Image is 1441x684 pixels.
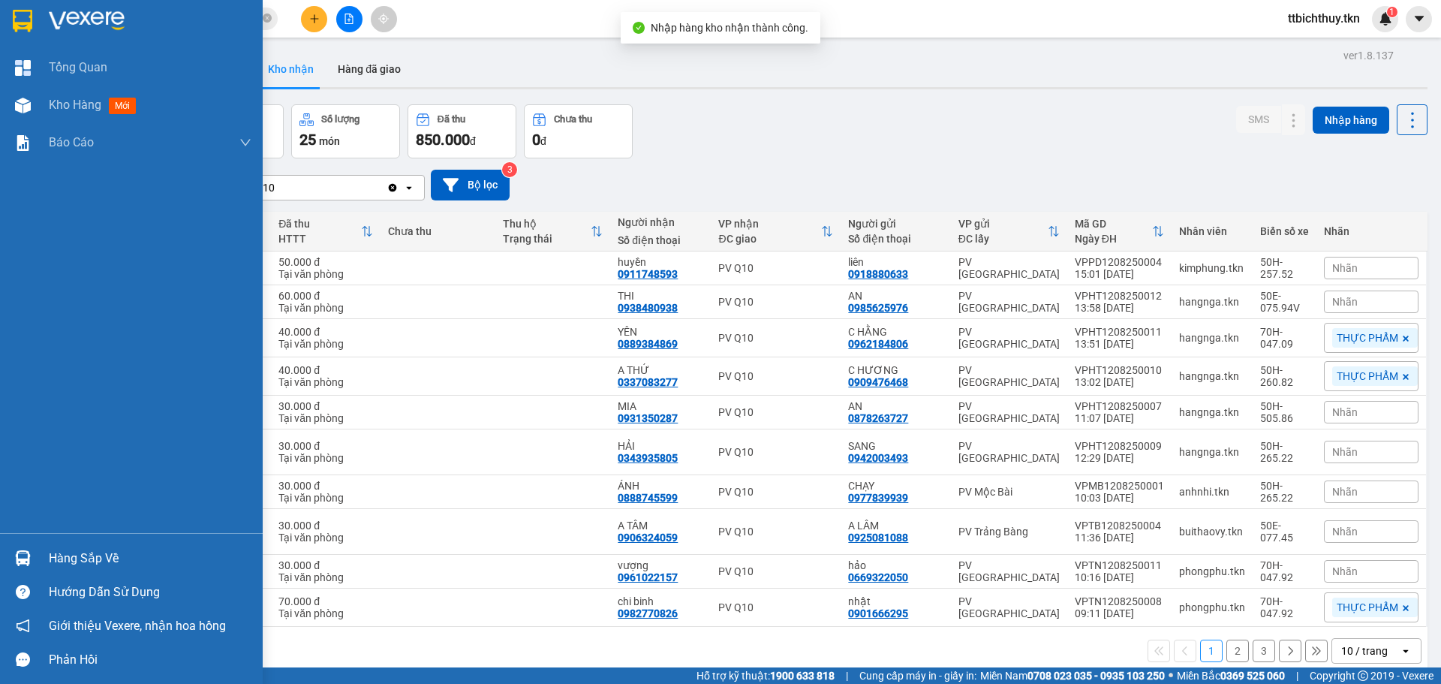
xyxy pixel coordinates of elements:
div: Hướng dẫn sử dụng [49,581,251,604]
div: 13:02 [DATE] [1075,376,1164,388]
div: 0337083277 [618,376,678,388]
div: kimphung.tkn [1179,262,1245,274]
span: THỰC PHẨM [1337,369,1398,383]
div: Thu hộ [503,218,591,230]
div: VPHT1208250011 [1075,326,1164,338]
div: 50H-265.22 [1260,440,1309,464]
span: ttbichthuy.tkn [1276,9,1372,28]
sup: 3 [502,162,517,177]
div: VPHT1208250009 [1075,440,1164,452]
div: 40.000 đ [278,326,373,338]
div: SANG [848,440,943,452]
div: Tại văn phòng [278,376,373,388]
th: Toggle SortBy [711,212,841,252]
div: Tại văn phòng [278,532,373,544]
div: Tại văn phòng [278,607,373,619]
div: 0938480938 [618,302,678,314]
div: 0888745599 [618,492,678,504]
div: PV Q10 [718,446,833,458]
div: 50H-260.82 [1260,364,1309,388]
div: Người nhận [618,216,703,228]
div: VPTB1208250004 [1075,520,1164,532]
div: 70H-047.92 [1260,559,1309,583]
img: solution-icon [15,135,31,151]
div: VPMB1208250001 [1075,480,1164,492]
div: hangnga.tkn [1179,370,1245,382]
span: message [16,652,30,667]
div: ĐC giao [718,233,821,245]
div: huyền [618,256,703,268]
div: hangnga.tkn [1179,406,1245,418]
div: Phản hồi [49,649,251,671]
span: THỰC PHẨM [1337,601,1398,614]
div: 0961022157 [618,571,678,583]
div: liên [848,256,943,268]
strong: 0708 023 035 - 0935 103 250 [1027,670,1165,682]
div: hảo [848,559,943,571]
div: Mã GD [1075,218,1152,230]
button: SMS [1236,106,1281,133]
div: PV [GEOGRAPHIC_DATA] [958,290,1060,314]
div: Số lượng [321,114,359,125]
div: 0889384869 [618,338,678,350]
div: A THỨ [618,364,703,376]
div: 70.000 đ [278,595,373,607]
span: Nhãn [1332,446,1358,458]
div: VP gửi [958,218,1048,230]
button: plus [301,6,327,32]
div: VP nhận [718,218,821,230]
span: Giới thiệu Vexere, nhận hoa hồng [49,616,226,635]
div: HẢI [618,440,703,452]
div: Nhân viên [1179,225,1245,237]
div: hangnga.tkn [1179,296,1245,308]
div: Người gửi [848,218,943,230]
div: 50H-505.86 [1260,400,1309,424]
div: Tại văn phòng [278,302,373,314]
div: 50E-077.45 [1260,520,1309,544]
img: logo-vxr [13,10,32,32]
div: A TÂM [618,520,703,532]
div: 60.000 đ [278,290,373,302]
div: PV Q10 [718,526,833,538]
div: VPHT1208250010 [1075,364,1164,376]
input: Selected PV Q10. [276,180,278,195]
div: 12:29 [DATE] [1075,452,1164,464]
span: | [1296,667,1298,684]
div: 0911748593 [618,268,678,280]
div: A LÂM [848,520,943,532]
div: 30.000 đ [278,559,373,571]
div: Tại văn phòng [278,268,373,280]
span: 850.000 [416,131,470,149]
div: PV Q10 [718,332,833,344]
button: Hàng đã giao [326,51,413,87]
div: 11:36 [DATE] [1075,532,1164,544]
svg: open [1400,645,1412,657]
div: 40.000 đ [278,364,373,376]
div: Ngày ĐH [1075,233,1152,245]
span: Báo cáo [49,133,94,152]
sup: 1 [1387,7,1397,17]
button: caret-down [1406,6,1432,32]
div: 50H-265.22 [1260,480,1309,504]
svg: Clear value [387,182,399,194]
div: Chưa thu [554,114,592,125]
span: món [319,135,340,147]
div: 0901666295 [848,607,908,619]
div: Hàng sắp về [49,547,251,570]
span: Nhãn [1332,486,1358,498]
button: Bộ lọc [431,170,510,200]
button: aim [371,6,397,32]
img: icon-new-feature [1379,12,1392,26]
svg: open [403,182,415,194]
div: ĐC lấy [958,233,1048,245]
button: 2 [1226,640,1249,662]
span: Nhãn [1332,526,1358,538]
div: nhật [848,595,943,607]
div: ÁNH [618,480,703,492]
img: warehouse-icon [15,98,31,113]
span: question-circle [16,585,30,599]
div: 70H-047.92 [1260,595,1309,619]
div: CHẠY [848,480,943,492]
button: Chưa thu0đ [524,104,633,158]
div: AN [848,290,943,302]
